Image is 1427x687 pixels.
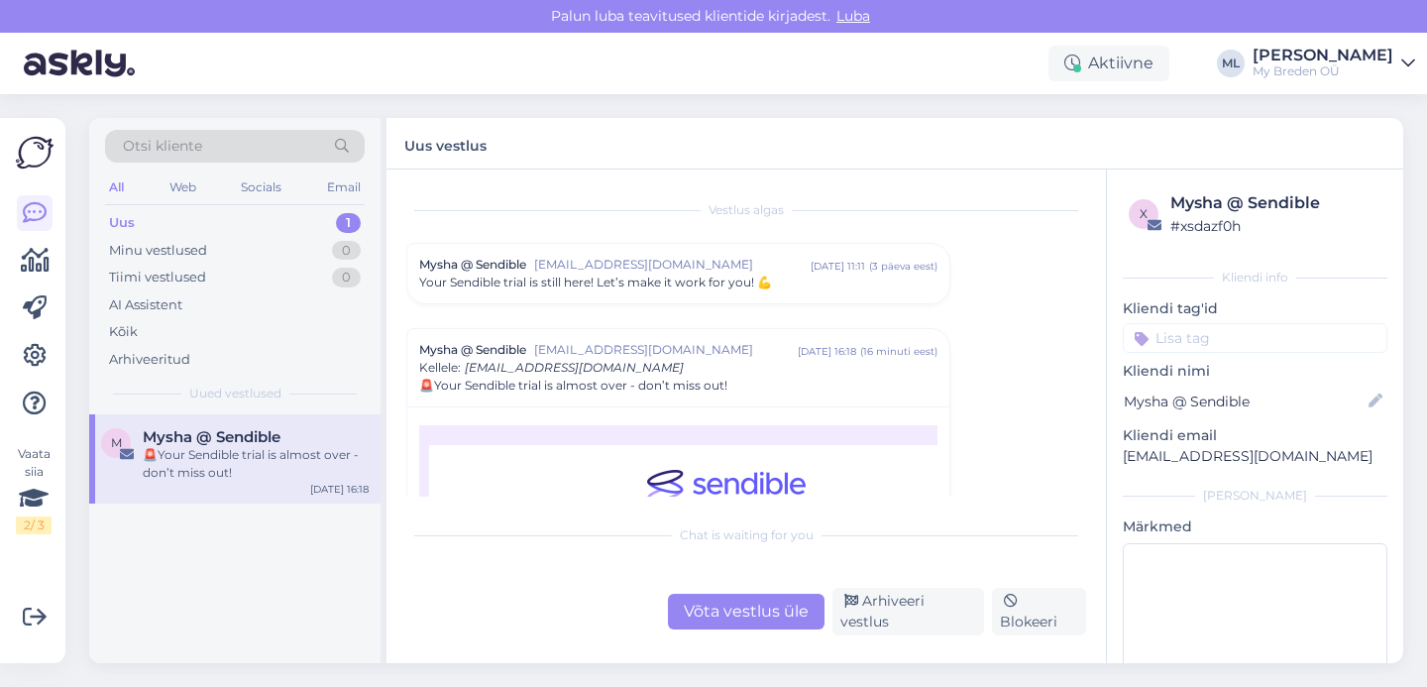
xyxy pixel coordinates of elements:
div: [DATE] 11:11 [811,259,865,274]
div: Kliendi info [1123,269,1387,286]
span: Mysha @ Sendible [143,428,280,446]
input: Lisa nimi [1124,391,1365,412]
div: Võta vestlus üle [668,594,824,630]
div: Vestlus algas [406,201,1086,219]
label: Uus vestlus [404,130,487,157]
div: My Breden OÜ [1253,63,1393,79]
div: Vaata siia [16,445,52,534]
div: Chat is waiting for you [406,526,1086,544]
div: ( 3 päeva eest ) [869,259,937,274]
div: [PERSON_NAME] [1123,487,1387,505]
div: # xsdazf0h [1170,215,1381,237]
span: [EMAIL_ADDRESS][DOMAIN_NAME] [534,256,811,274]
span: Luba [830,7,876,25]
div: Web [165,174,200,200]
div: Email [323,174,365,200]
div: 2 / 3 [16,516,52,534]
div: Blokeeri [992,588,1086,635]
span: Your Sendible trial is still here! Let’s make it work for you! 💪 [419,274,772,291]
div: ML [1217,50,1245,77]
span: Mysha @ Sendible [419,341,526,359]
span: [EMAIL_ADDRESS][DOMAIN_NAME] [465,360,684,375]
span: Uued vestlused [189,385,281,402]
div: Arhiveeritud [109,350,190,370]
span: Otsi kliente [123,136,202,157]
p: Kliendi email [1123,425,1387,446]
span: [EMAIL_ADDRESS][DOMAIN_NAME] [534,341,798,359]
div: 🚨Your Sendible trial is almost over - don’t miss out! [143,446,369,482]
div: Kõik [109,322,138,342]
input: Lisa tag [1123,323,1387,353]
div: Aktiivne [1048,46,1169,81]
div: Minu vestlused [109,241,207,261]
div: 0 [332,241,361,261]
span: Mysha @ Sendible [419,256,526,274]
span: x [1140,206,1148,221]
div: [DATE] 16:18 [798,344,856,359]
div: AI Assistent [109,295,182,315]
div: All [105,174,128,200]
img: Sendible [647,470,806,502]
p: Kliendi tag'id [1123,298,1387,319]
img: Askly Logo [16,134,54,172]
div: Uus [109,213,135,233]
div: 1 [336,213,361,233]
div: Arhiveeri vestlus [832,588,984,635]
p: Kliendi nimi [1123,361,1387,382]
div: [DATE] 16:18 [310,482,369,497]
span: 🚨Your Sendible trial is almost over - don’t miss out! [419,377,727,395]
p: Märkmed [1123,516,1387,537]
a: [PERSON_NAME]My Breden OÜ [1253,48,1415,79]
span: M [111,435,122,450]
div: ( 16 minuti eest ) [860,344,937,359]
div: Tiimi vestlused [109,268,206,287]
div: Socials [237,174,285,200]
span: Kellele : [419,360,461,375]
div: Mysha @ Sendible [1170,191,1381,215]
div: [PERSON_NAME] [1253,48,1393,63]
p: [EMAIL_ADDRESS][DOMAIN_NAME] [1123,446,1387,467]
div: 0 [332,268,361,287]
